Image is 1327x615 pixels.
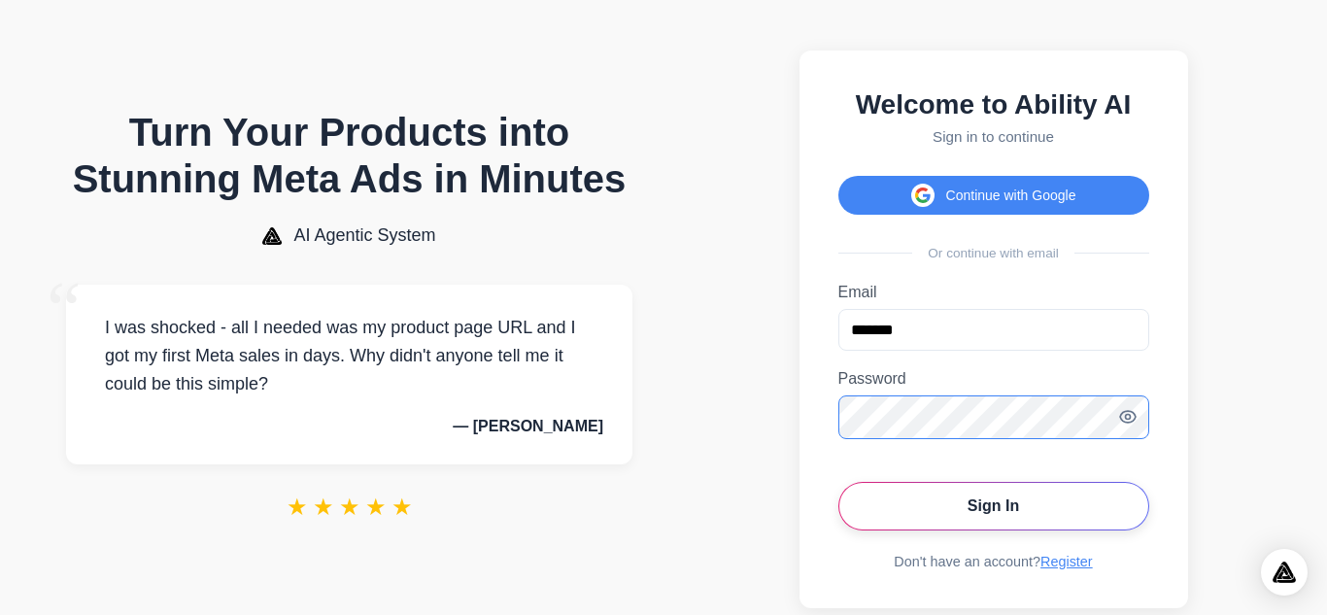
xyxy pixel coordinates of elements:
button: Toggle password visibility [1118,407,1138,429]
button: Sign In [838,482,1149,530]
button: Continue with Google [838,176,1149,215]
a: Register [1040,554,1093,569]
h1: Turn Your Products into Stunning Meta Ads in Minutes [66,109,632,202]
span: ★ [391,494,413,521]
span: ★ [365,494,387,521]
p: — [PERSON_NAME] [95,418,603,435]
div: Don't have an account? [838,554,1149,569]
span: AI Agentic System [293,225,435,246]
h2: Welcome to Ability AI [838,89,1149,120]
label: Email [838,284,1149,301]
span: ★ [287,494,308,521]
span: “ [47,265,82,354]
p: Sign in to continue [838,128,1149,145]
label: Password [838,370,1149,388]
p: I was shocked - all I needed was my product page URL and I got my first Meta sales in days. Why d... [95,314,603,397]
span: ★ [339,494,360,521]
span: ★ [313,494,334,521]
div: Open Intercom Messenger [1261,549,1308,596]
div: Or continue with email [838,246,1149,260]
img: AI Agentic System Logo [262,227,282,245]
